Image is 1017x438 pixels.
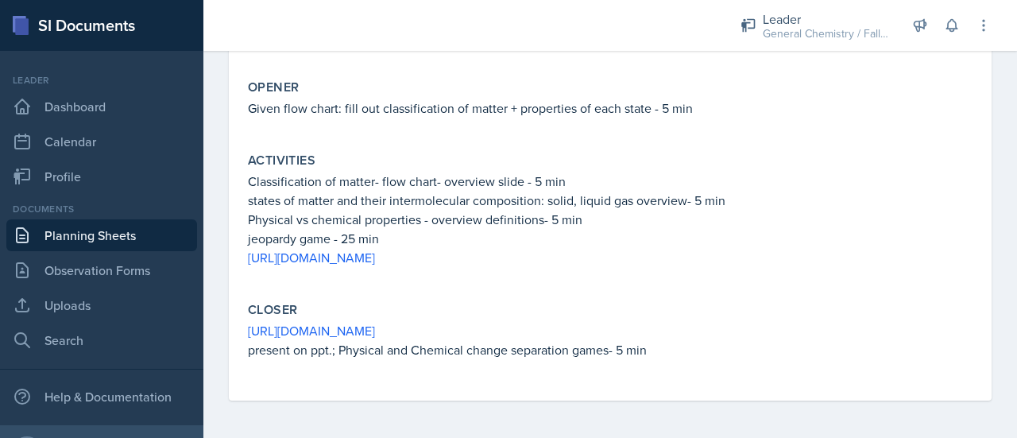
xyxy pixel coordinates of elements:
div: Documents [6,202,197,216]
p: jeopardy game - 25 min [248,229,973,248]
label: Activities [248,153,315,169]
a: [URL][DOMAIN_NAME] [248,322,375,339]
a: Profile [6,161,197,192]
a: Search [6,324,197,356]
p: present on ppt.; Physical and Chemical change separation games- 5 min [248,340,973,359]
label: Opener [248,79,299,95]
div: General Chemistry / Fall 2025 [763,25,890,42]
p: states of matter and their intermolecular composition: solid, liquid gas overview- 5 min [248,191,973,210]
a: Uploads [6,289,197,321]
p: Classification of matter- flow chart- overview slide - 5 min [248,172,973,191]
div: Help & Documentation [6,381,197,413]
a: Observation Forms [6,254,197,286]
div: Leader [6,73,197,87]
a: Planning Sheets [6,219,197,251]
p: Given flow chart: fill out classification of matter + properties of each state - 5 min [248,99,973,118]
a: Calendar [6,126,197,157]
label: Closer [248,302,297,318]
a: [URL][DOMAIN_NAME] [248,249,375,266]
a: Dashboard [6,91,197,122]
div: Leader [763,10,890,29]
p: Physical vs chemical properties - overview definitions- 5 min [248,210,973,229]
